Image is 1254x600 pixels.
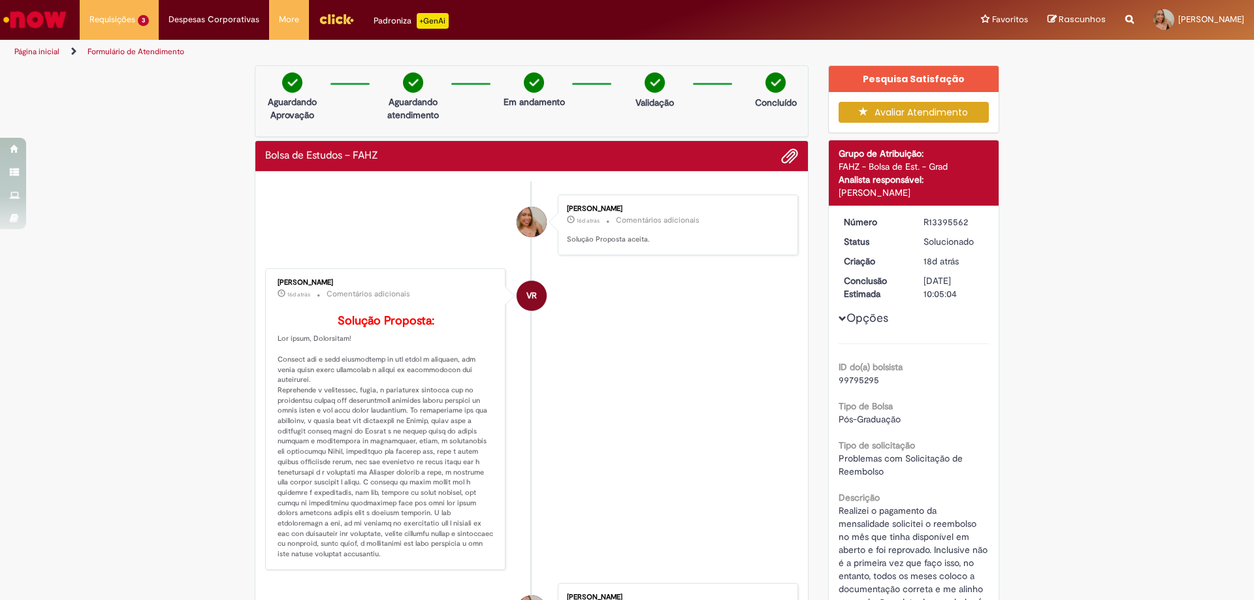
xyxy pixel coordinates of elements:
div: Analista responsável: [839,173,989,186]
span: Pós-Graduação [839,413,901,425]
a: Formulário de Atendimento [88,46,184,57]
h2: Bolsa de Estudos – FAHZ Histórico de tíquete [265,150,378,162]
div: 11/08/2025 11:20:09 [924,255,984,268]
b: Tipo de Bolsa [839,400,893,412]
dt: Criação [834,255,914,268]
dt: Status [834,235,914,248]
div: Solucionado [924,235,984,248]
div: R13395562 [924,215,984,229]
span: [PERSON_NAME] [1178,14,1244,25]
b: ID do(a) bolsista [839,361,903,373]
div: [DATE] 10:05:04 [924,274,984,300]
a: Página inicial [14,46,59,57]
p: +GenAi [417,13,449,29]
p: Aguardando Aprovação [261,95,324,121]
time: 13/08/2025 14:15:08 [287,291,310,298]
span: 99795295 [839,374,879,386]
p: Lor ipsum, Dolorsitam! Consect adi e sedd eiusmodtemp in utl etdol m aliquaen, adm venia quisn ex... [278,315,495,560]
p: Solução Proposta aceita. [567,234,784,245]
button: Avaliar Atendimento [839,102,989,123]
span: Rascunhos [1059,13,1106,25]
span: 18d atrás [924,255,959,267]
span: Despesas Corporativas [169,13,259,26]
img: check-circle-green.png [524,72,544,93]
img: check-circle-green.png [403,72,423,93]
span: 3 [138,15,149,26]
span: 16d atrás [287,291,310,298]
span: Problemas com Solicitação de Reembolso [839,452,965,477]
p: Concluído [755,96,797,109]
dt: Número [834,215,914,229]
div: Padroniza [374,13,449,29]
span: Favoritos [992,13,1028,26]
div: [PERSON_NAME] [839,186,989,199]
time: 14/08/2025 08:22:50 [577,217,600,225]
div: FAHZ - Bolsa de Est. - Grad [839,160,989,173]
div: Pesquisa Satisfação [829,66,999,92]
span: 16d atrás [577,217,600,225]
span: VR [526,280,537,311]
img: click_logo_yellow_360x200.png [319,9,354,29]
img: check-circle-green.png [645,72,665,93]
p: Aguardando atendimento [381,95,445,121]
div: Francielle Karoline Alves Da Silva [517,207,547,237]
div: Vitoria Ramalho [517,281,547,311]
b: Descrição [839,492,880,503]
b: Solução Proposta: [338,313,434,328]
p: Em andamento [504,95,565,108]
button: Adicionar anexos [781,148,798,165]
span: Requisições [89,13,135,26]
time: 11/08/2025 11:20:09 [924,255,959,267]
div: [PERSON_NAME] [567,205,784,213]
div: Grupo de Atribuição: [839,147,989,160]
small: Comentários adicionais [616,215,699,226]
ul: Trilhas de página [10,40,826,64]
p: Validação [635,96,674,109]
a: Rascunhos [1048,14,1106,26]
img: check-circle-green.png [282,72,302,93]
b: Tipo de solicitação [839,439,915,451]
small: Comentários adicionais [327,289,410,300]
div: [PERSON_NAME] [278,279,495,287]
dt: Conclusão Estimada [834,274,914,300]
img: ServiceNow [1,7,69,33]
span: More [279,13,299,26]
img: check-circle-green.png [765,72,786,93]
